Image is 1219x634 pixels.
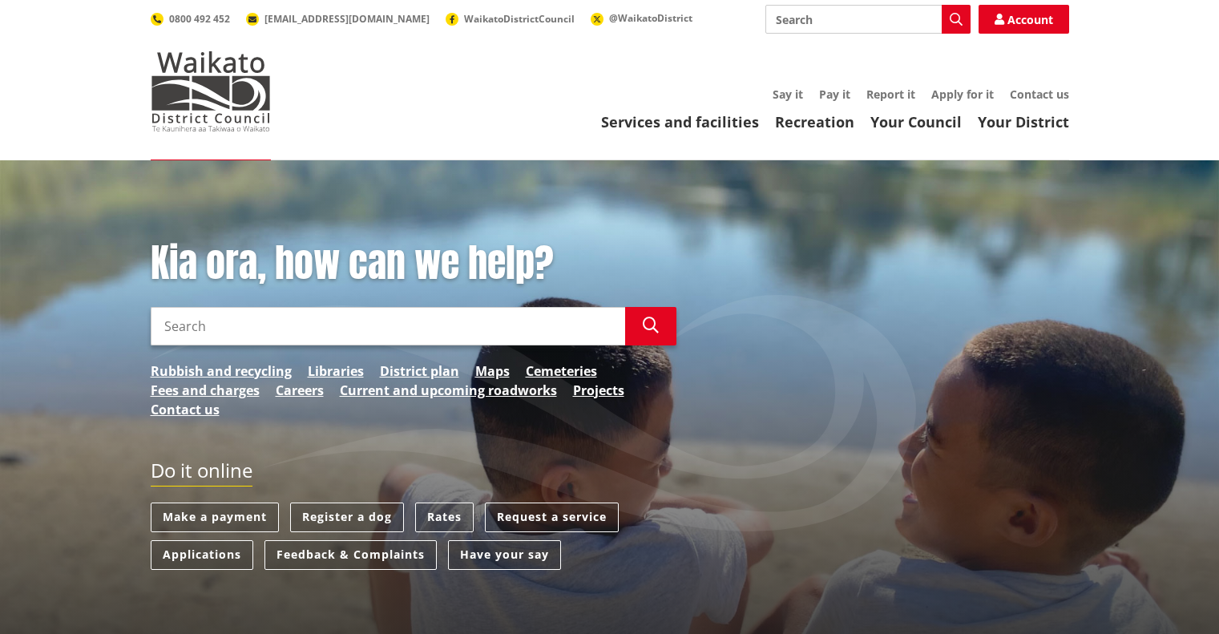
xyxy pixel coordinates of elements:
img: Waikato District Council - Te Kaunihera aa Takiwaa o Waikato [151,51,271,131]
span: 0800 492 452 [169,12,230,26]
a: Services and facilities [601,112,759,131]
a: Feedback & Complaints [264,540,437,570]
a: Libraries [308,361,364,381]
span: [EMAIL_ADDRESS][DOMAIN_NAME] [264,12,430,26]
h2: Do it online [151,459,252,487]
a: Report it [866,87,915,102]
span: @WaikatoDistrict [609,11,692,25]
a: Make a payment [151,503,279,532]
a: Apply for it [931,87,994,102]
a: Pay it [819,87,850,102]
a: Careers [276,381,324,400]
input: Search input [151,307,625,345]
a: Projects [573,381,624,400]
a: Applications [151,540,253,570]
a: @WaikatoDistrict [591,11,692,25]
a: Cemeteries [526,361,597,381]
a: Fees and charges [151,381,260,400]
a: Say it [773,87,803,102]
a: Your District [978,112,1069,131]
a: Rates [415,503,474,532]
a: Maps [475,361,510,381]
a: Register a dog [290,503,404,532]
a: Rubbish and recycling [151,361,292,381]
a: WaikatoDistrictCouncil [446,12,575,26]
a: Recreation [775,112,854,131]
a: Contact us [151,400,220,419]
a: Contact us [1010,87,1069,102]
input: Search input [765,5,971,34]
a: District plan [380,361,459,381]
a: 0800 492 452 [151,12,230,26]
a: Current and upcoming roadworks [340,381,557,400]
a: Have your say [448,540,561,570]
h1: Kia ora, how can we help? [151,240,676,287]
a: Request a service [485,503,619,532]
a: [EMAIL_ADDRESS][DOMAIN_NAME] [246,12,430,26]
a: Your Council [870,112,962,131]
span: WaikatoDistrictCouncil [464,12,575,26]
a: Account [979,5,1069,34]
